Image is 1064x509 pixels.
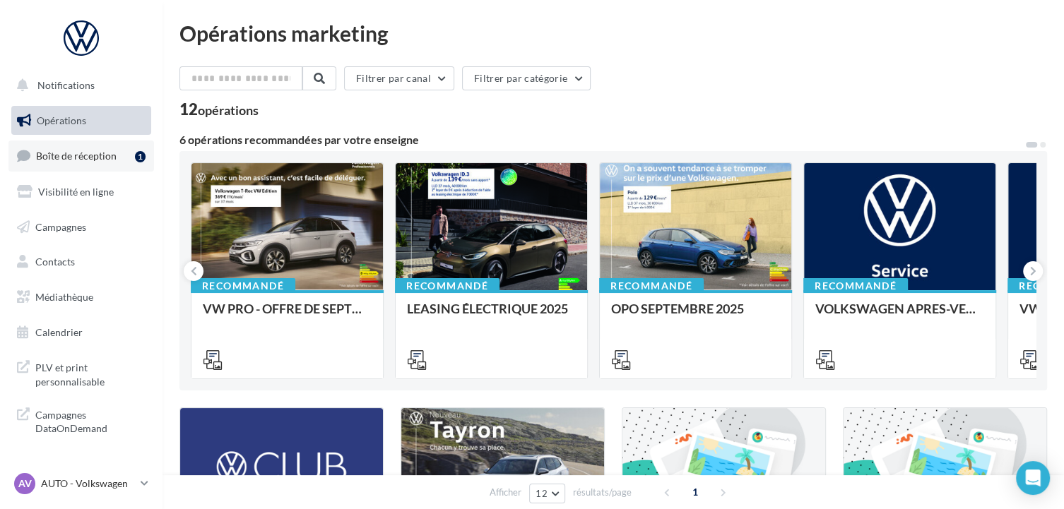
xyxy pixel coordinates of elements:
[8,71,148,100] button: Notifications
[8,247,154,277] a: Contacts
[8,140,154,171] a: Boîte de réception1
[8,318,154,347] a: Calendrier
[35,326,83,338] span: Calendrier
[8,282,154,312] a: Médiathèque
[536,488,548,499] span: 12
[462,66,591,90] button: Filtrer par catégorie
[8,400,154,441] a: Campagnes DataOnDemand
[1016,461,1050,495] div: Open Intercom Messenger
[344,66,454,90] button: Filtrer par canal
[407,301,576,330] div: LEASING ÉLECTRIQUE 2025
[684,481,707,503] span: 1
[8,106,154,136] a: Opérations
[179,23,1047,44] div: Opérations marketing
[611,301,780,330] div: OPO SEPTEMBRE 2025
[179,134,1024,145] div: 6 opérations recommandées par votre enseigne
[203,301,372,330] div: VW PRO - OFFRE DE SEPTEMBRE 25
[35,358,146,388] span: PLV et print personnalisable
[815,301,984,330] div: VOLKSWAGEN APRES-VENTE
[8,177,154,207] a: Visibilité en ligne
[11,470,151,497] a: AV AUTO - Volkswagen
[395,278,500,294] div: Recommandé
[18,477,32,491] span: AV
[35,405,146,436] span: Campagnes DataOnDemand
[35,220,86,232] span: Campagnes
[37,79,95,91] span: Notifications
[573,486,632,499] span: résultats/page
[37,114,86,126] span: Opérations
[191,278,295,294] div: Recommandé
[490,486,521,499] span: Afficher
[35,291,93,303] span: Médiathèque
[35,256,75,268] span: Contacts
[179,102,259,117] div: 12
[38,186,114,198] span: Visibilité en ligne
[8,212,154,242] a: Campagnes
[599,278,704,294] div: Recommandé
[41,477,135,491] p: AUTO - Volkswagen
[803,278,908,294] div: Recommandé
[135,151,146,162] div: 1
[529,484,565,503] button: 12
[36,150,117,162] span: Boîte de réception
[8,352,154,394] a: PLV et print personnalisable
[198,104,259,116] div: opérations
